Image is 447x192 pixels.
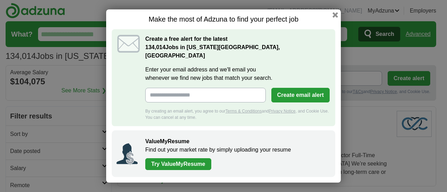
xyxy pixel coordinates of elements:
span: 134,014 [145,43,166,52]
strong: Jobs in [US_STATE][GEOGRAPHIC_DATA], [GEOGRAPHIC_DATA] [145,44,280,59]
a: Terms & Conditions [225,109,262,114]
a: Privacy Notice [269,109,296,114]
p: Find out your market rate by simply uploading your resume [145,146,328,154]
h1: Make the most of Adzuna to find your perfect job [112,15,335,24]
button: Create email alert [271,88,330,102]
h2: Create a free alert for the latest [145,35,330,60]
label: Enter your email address and we'll email you whenever we find new jobs that match your search. [145,66,330,82]
img: icon_email.svg [117,35,140,53]
a: Try ValueMyResume [145,158,211,170]
div: By creating an email alert, you agree to our and , and Cookie Use. You can cancel at any time. [145,108,330,121]
h2: ValueMyResume [145,137,328,146]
